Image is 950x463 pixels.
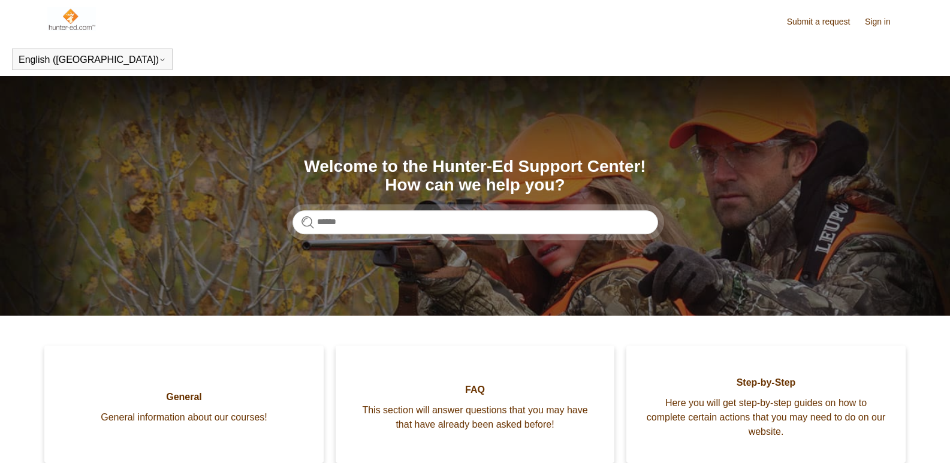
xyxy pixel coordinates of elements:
input: Search [292,210,658,234]
a: FAQ This section will answer questions that you may have that have already been asked before! [336,346,615,463]
span: Step-by-Step [644,376,888,390]
button: English ([GEOGRAPHIC_DATA]) [19,55,166,65]
span: General information about our courses! [62,410,306,425]
a: Sign in [865,16,903,28]
a: Submit a request [787,16,862,28]
span: FAQ [354,383,597,397]
a: General General information about our courses! [44,346,324,463]
img: Hunter-Ed Help Center home page [47,7,96,31]
span: This section will answer questions that you may have that have already been asked before! [354,403,597,432]
div: Live chat [910,423,941,454]
span: General [62,390,306,404]
h1: Welcome to the Hunter-Ed Support Center! How can we help you? [292,158,658,195]
a: Step-by-Step Here you will get step-by-step guides on how to complete certain actions that you ma... [626,346,906,463]
span: Here you will get step-by-step guides on how to complete certain actions that you may need to do ... [644,396,888,439]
